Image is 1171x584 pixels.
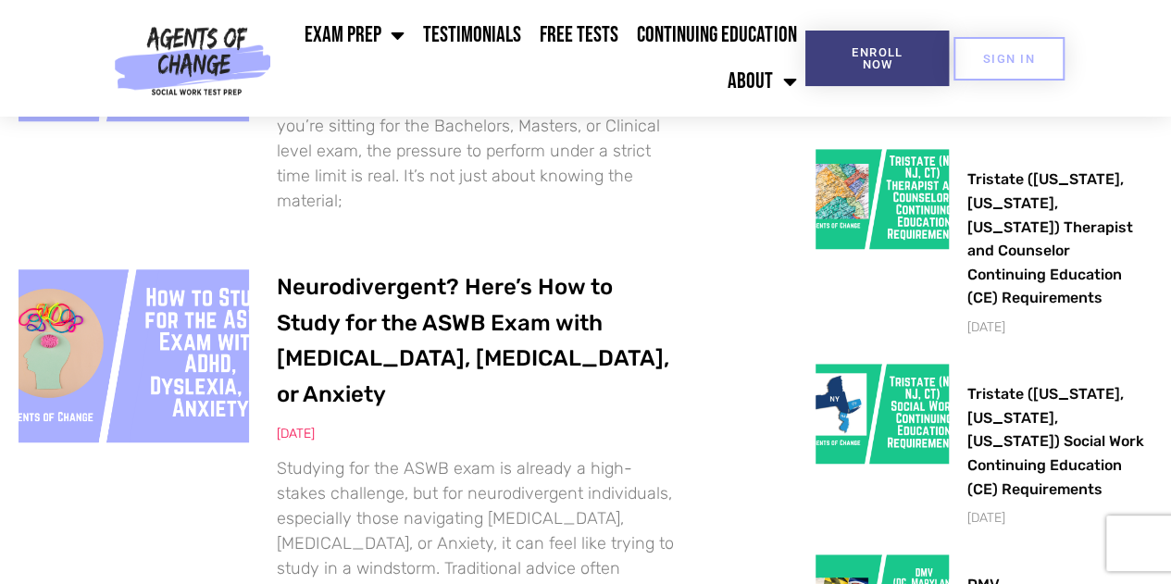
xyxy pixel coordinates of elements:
[953,37,1065,81] a: SIGN IN
[967,385,1144,497] a: Tristate ([US_STATE], [US_STATE], [US_STATE]) Social Work Continuing Education (CE) Requirements
[718,58,805,105] a: About
[835,46,919,70] span: Enroll Now
[279,12,805,105] nav: Menu
[967,510,1005,526] span: [DATE]
[277,426,315,441] span: [DATE]
[530,12,628,58] a: Free Tests
[805,31,949,86] a: Enroll Now
[967,319,1005,335] span: [DATE]
[628,12,805,58] a: Continuing Education
[967,170,1133,306] a: Tristate ([US_STATE], [US_STATE], [US_STATE]) Therapist and Counselor Continuing Education (CE) R...
[983,53,1035,65] span: SIGN IN
[295,12,414,58] a: Exam Prep
[277,274,669,406] a: Neurodivergent? Here’s How to Study for the ASWB Exam with [MEDICAL_DATA], [MEDICAL_DATA], or Anx...
[277,64,677,214] p: Preparing for the ASWB exam can feel overwhelming—170 questions, four hours. Whether you’re sitti...
[414,12,530,58] a: Testimonials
